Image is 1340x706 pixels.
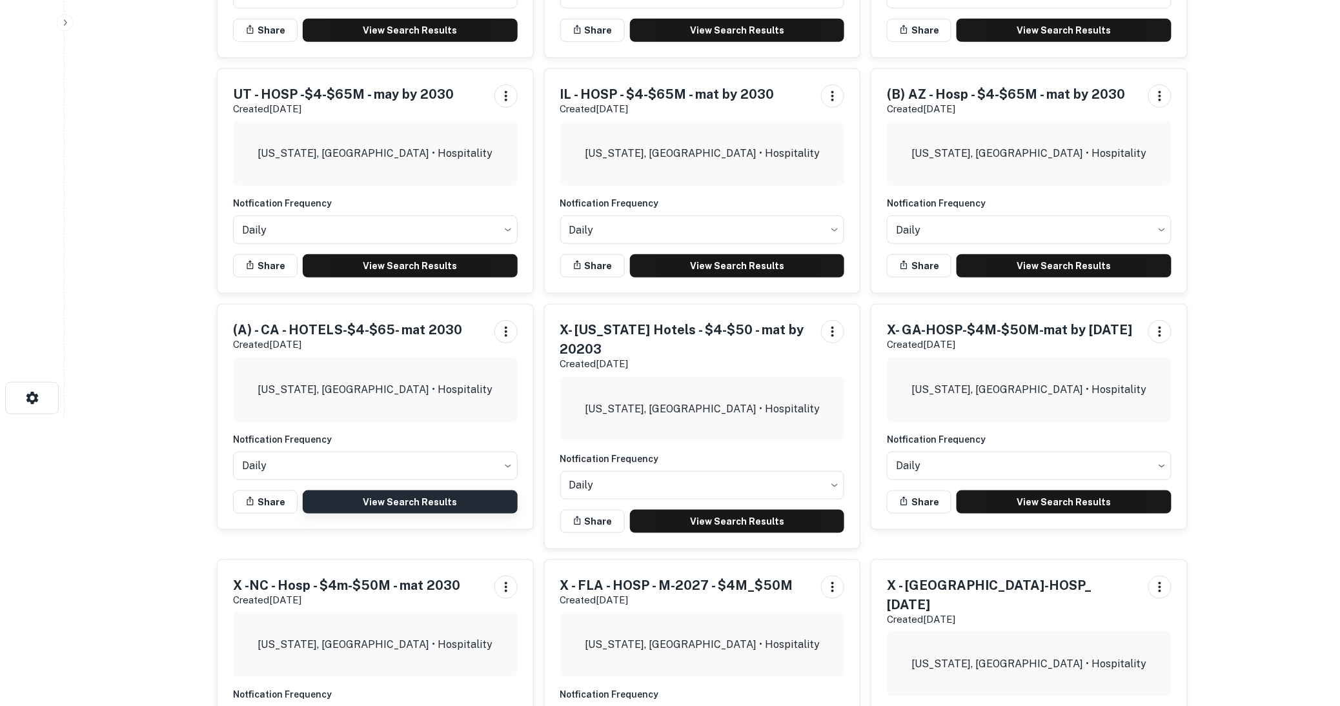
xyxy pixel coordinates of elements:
div: Without label [887,448,1172,484]
button: Share [233,490,298,514]
a: View Search Results [957,254,1172,277]
h5: X - [GEOGRAPHIC_DATA]-HOSP_ [DATE] [887,576,1138,614]
h6: Notfication Frequency [887,432,1172,447]
a: View Search Results [630,510,845,533]
button: Share [560,510,625,533]
h5: X- [US_STATE] Hotels - $4-$50 - mat by 20203 [560,320,811,359]
a: View Search Results [303,254,518,277]
a: View Search Results [957,19,1172,42]
h6: Notfication Frequency [887,196,1172,210]
h6: Notfication Frequency [233,687,518,701]
p: Created [DATE] [887,101,1125,117]
button: Share [233,254,298,277]
div: Without label [887,212,1172,248]
h5: (A) - CA - HOTELS-$4-$65- mat 2030 [233,320,462,339]
p: Created [DATE] [560,356,811,372]
button: Share [887,254,951,277]
h5: (B) AZ - Hosp - $4-$65M - mat by 2030 [887,85,1125,104]
button: Share [560,19,625,42]
h5: X- GA-HOSP-$4M-$50M-mat by [DATE] [887,320,1132,339]
h6: Notfication Frequency [233,432,518,447]
div: Without label [233,448,518,484]
p: Created [DATE] [560,101,775,117]
h5: UT - HOSP -$4-$65M - may by 2030 [233,85,454,104]
h6: Notfication Frequency [560,687,845,701]
a: View Search Results [630,19,845,42]
button: Share [887,490,951,514]
h5: X - FLA - HOSP - M-2027 - $4M_$50M [560,576,793,595]
a: View Search Results [630,254,845,277]
p: [US_STATE], [GEOGRAPHIC_DATA] • Hospitality [258,146,492,161]
a: View Search Results [303,19,518,42]
p: Created [DATE] [233,101,454,117]
p: [US_STATE], [GEOGRAPHIC_DATA] • Hospitality [585,146,820,161]
button: Share [560,254,625,277]
p: [US_STATE], [GEOGRAPHIC_DATA] • Hospitality [258,382,492,398]
button: Share [887,19,951,42]
p: [US_STATE], [GEOGRAPHIC_DATA] • Hospitality [585,637,820,652]
p: [US_STATE], [GEOGRAPHIC_DATA] • Hospitality [912,382,1147,398]
h5: IL - HOSP - $4-$65M - mat by 2030 [560,85,775,104]
a: View Search Results [957,490,1172,514]
h6: Notfication Frequency [233,196,518,210]
h5: X -NC - Hosp - $4m-$50M - mat 2030 [233,576,460,595]
p: [US_STATE], [GEOGRAPHIC_DATA] • Hospitality [585,401,820,417]
p: Created [DATE] [233,592,460,608]
p: Created [DATE] [560,592,793,608]
p: Created [DATE] [233,337,462,352]
h6: Notfication Frequency [560,196,845,210]
div: Without label [560,212,845,248]
p: Created [DATE] [887,612,1138,627]
p: [US_STATE], [GEOGRAPHIC_DATA] • Hospitality [912,146,1147,161]
iframe: Chat Widget [1275,603,1340,665]
p: [US_STATE], [GEOGRAPHIC_DATA] • Hospitality [912,656,1147,672]
p: Created [DATE] [887,337,1132,352]
div: Without label [560,467,845,503]
div: Without label [233,212,518,248]
h6: Notfication Frequency [560,452,845,466]
a: View Search Results [303,490,518,514]
p: [US_STATE], [GEOGRAPHIC_DATA] • Hospitality [258,637,492,652]
button: Share [233,19,298,42]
